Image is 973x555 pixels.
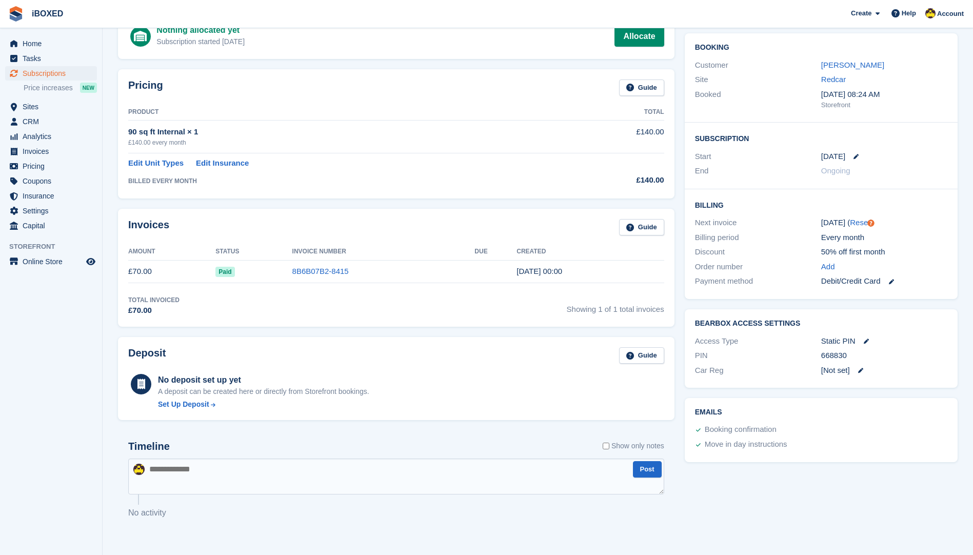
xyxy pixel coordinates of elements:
[292,267,349,275] a: 8B6B07B2-8415
[902,8,916,18] span: Help
[5,159,97,173] a: menu
[564,104,664,121] th: Total
[603,441,609,451] input: Show only notes
[695,133,947,143] h2: Subscription
[23,174,84,188] span: Coupons
[292,244,475,260] th: Invoice Number
[937,9,964,19] span: Account
[517,267,562,275] time: 2025-08-31 23:00:55 UTC
[821,61,884,69] a: [PERSON_NAME]
[695,74,821,86] div: Site
[23,66,84,81] span: Subscriptions
[695,275,821,287] div: Payment method
[23,144,84,158] span: Invoices
[23,36,84,51] span: Home
[23,219,84,233] span: Capital
[8,6,24,22] img: stora-icon-8386f47178a22dfd0bd8f6a31ec36ba5ce8667c1dd55bd0f319d3a0aa187defe.svg
[619,219,664,236] a: Guide
[23,51,84,66] span: Tasks
[158,386,369,397] p: A deposit can be created here or directly from Storefront bookings.
[158,399,209,410] div: Set Up Deposit
[128,305,180,316] div: £70.00
[614,26,664,47] a: Allocate
[821,232,947,244] div: Every month
[156,36,245,47] div: Subscription started [DATE]
[821,75,846,84] a: Redcar
[695,365,821,376] div: Car Reg
[28,5,67,22] a: iBOXED
[5,114,97,129] a: menu
[695,60,821,71] div: Customer
[23,254,84,269] span: Online Store
[158,374,369,386] div: No deposit set up yet
[23,100,84,114] span: Sites
[695,232,821,244] div: Billing period
[695,44,947,52] h2: Booking
[80,83,97,93] div: NEW
[821,335,947,347] div: Static PIN
[821,365,947,376] div: [Not set]
[633,461,662,478] button: Post
[196,157,249,169] a: Edit Insurance
[474,244,517,260] th: Due
[23,114,84,129] span: CRM
[5,219,97,233] a: menu
[128,507,664,519] p: No activity
[821,89,947,101] div: [DATE] 08:24 AM
[128,157,184,169] a: Edit Unit Types
[619,347,664,364] a: Guide
[821,246,947,258] div: 50% off first month
[821,261,835,273] a: Add
[215,244,292,260] th: Status
[128,80,163,96] h2: Pricing
[705,439,787,451] div: Move in day instructions
[9,242,102,252] span: Storefront
[5,100,97,114] a: menu
[850,218,870,227] a: Reset
[695,217,821,229] div: Next invoice
[128,104,564,121] th: Product
[925,8,936,18] img: Katie Brown
[705,424,777,436] div: Booking confirmation
[23,159,84,173] span: Pricing
[821,217,947,229] div: [DATE] ( )
[5,51,97,66] a: menu
[5,189,97,203] a: menu
[128,347,166,364] h2: Deposit
[695,350,821,362] div: PIN
[567,295,664,316] span: Showing 1 of 1 total invoices
[564,121,664,153] td: £140.00
[128,441,170,452] h2: Timeline
[5,66,97,81] a: menu
[695,200,947,210] h2: Billing
[695,320,947,328] h2: BearBox Access Settings
[128,138,564,147] div: £140.00 every month
[695,165,821,177] div: End
[695,408,947,417] h2: Emails
[128,219,169,236] h2: Invoices
[5,144,97,158] a: menu
[695,89,821,110] div: Booked
[564,174,664,186] div: £140.00
[851,8,871,18] span: Create
[215,267,234,277] span: Paid
[5,254,97,269] a: menu
[5,204,97,218] a: menu
[821,100,947,110] div: Storefront
[128,244,215,260] th: Amount
[517,244,664,260] th: Created
[23,129,84,144] span: Analytics
[5,174,97,188] a: menu
[24,82,97,93] a: Price increases NEW
[128,126,564,138] div: 90 sq ft Internal × 1
[23,189,84,203] span: Insurance
[821,166,850,175] span: Ongoing
[821,275,947,287] div: Debit/Credit Card
[23,204,84,218] span: Settings
[5,129,97,144] a: menu
[695,261,821,273] div: Order number
[128,176,564,186] div: BILLED EVERY MONTH
[821,350,947,362] div: 668830
[5,36,97,51] a: menu
[24,83,73,93] span: Price increases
